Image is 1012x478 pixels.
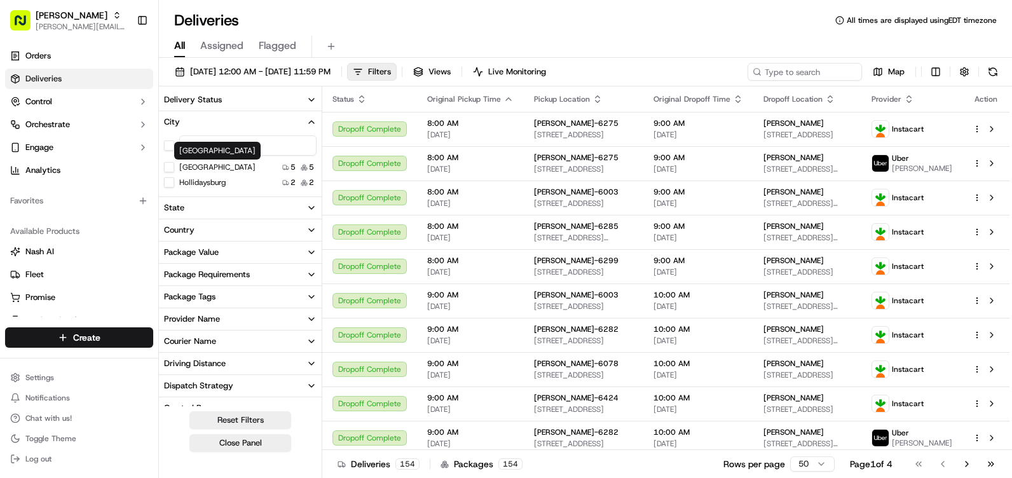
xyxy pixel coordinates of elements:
[653,164,743,174] span: [DATE]
[159,197,322,219] button: State
[763,153,824,163] span: [PERSON_NAME]
[427,198,514,208] span: [DATE]
[763,290,824,300] span: [PERSON_NAME]
[427,153,514,163] span: 8:00 AM
[43,121,209,134] div: Start new chat
[13,121,36,144] img: 1736555255976-a54dd68f-1ca7-489b-9aae-adbdc363a1c4
[5,114,153,135] button: Orchestrate
[102,179,209,202] a: 💻API Documentation
[25,292,55,303] span: Promise
[763,118,824,128] span: [PERSON_NAME]
[763,358,824,369] span: [PERSON_NAME]
[159,89,322,111] button: Delivery Status
[427,336,514,346] span: [DATE]
[190,66,331,78] span: [DATE] 12:00 AM - [DATE] 11:59 PM
[427,427,514,437] span: 9:00 AM
[164,313,220,325] div: Provider Name
[164,247,219,258] div: Package Value
[189,434,291,452] button: Close Panel
[25,372,54,383] span: Settings
[5,160,153,181] a: Analytics
[653,324,743,334] span: 10:00 AM
[126,215,154,225] span: Pylon
[428,66,451,78] span: Views
[159,397,322,419] button: Created By
[338,458,420,470] div: Deliveries
[872,121,889,137] img: profile_instacart_ahold_partner.png
[5,450,153,468] button: Log out
[534,118,619,128] span: [PERSON_NAME]-6275
[179,177,226,188] label: Hollidaysburg
[13,186,23,196] div: 📗
[763,439,851,449] span: [STREET_ADDRESS][PERSON_NAME]
[763,94,823,104] span: Dropoff Location
[653,187,743,197] span: 9:00 AM
[653,233,743,243] span: [DATE]
[347,63,397,81] button: Filters
[763,427,824,437] span: [PERSON_NAME]
[653,439,743,449] span: [DATE]
[892,227,924,237] span: Instacart
[159,242,322,263] button: Package Value
[427,290,514,300] span: 9:00 AM
[872,189,889,206] img: profile_instacart_ahold_partner.png
[25,315,86,326] span: Product Catalog
[427,221,514,231] span: 8:00 AM
[534,267,633,277] span: [STREET_ADDRESS]
[10,292,148,303] a: Promise
[534,164,633,174] span: [STREET_ADDRESS]
[534,324,619,334] span: [PERSON_NAME]-6282
[723,458,785,470] p: Rows per page
[653,94,730,104] span: Original Dropoff Time
[534,439,633,449] span: [STREET_ADDRESS]
[10,246,148,257] a: Nash AI
[407,63,456,81] button: Views
[872,430,889,446] img: profile_uber_ahold_partner.png
[25,96,52,107] span: Control
[653,427,743,437] span: 10:00 AM
[25,184,97,197] span: Knowledge Base
[5,327,153,348] button: Create
[534,187,619,197] span: [PERSON_NAME]-6003
[892,163,952,174] span: [PERSON_NAME]
[534,404,633,414] span: [STREET_ADDRESS]
[291,162,296,172] span: 5
[872,395,889,412] img: profile_instacart_ahold_partner.png
[872,94,901,104] span: Provider
[5,264,153,285] button: Fleet
[441,458,523,470] div: Packages
[763,130,851,140] span: [STREET_ADDRESS]
[159,308,322,330] button: Provider Name
[159,219,322,241] button: Country
[872,292,889,309] img: profile_instacart_ahold_partner.png
[25,246,54,257] span: Nash AI
[427,233,514,243] span: [DATE]
[653,301,743,311] span: [DATE]
[872,258,889,275] img: profile_instacart_ahold_partner.png
[8,179,102,202] a: 📗Knowledge Base
[36,22,126,32] button: [PERSON_NAME][EMAIL_ADDRESS][PERSON_NAME][DOMAIN_NAME]
[653,267,743,277] span: [DATE]
[216,125,231,140] button: Start new chat
[5,221,153,242] div: Available Products
[25,454,51,464] span: Log out
[291,177,296,188] span: 2
[653,256,743,266] span: 9:00 AM
[25,393,70,403] span: Notifications
[13,51,231,71] p: Welcome 👋
[368,66,391,78] span: Filters
[13,13,38,38] img: Nash
[892,330,924,340] span: Instacart
[5,409,153,427] button: Chat with us!
[5,430,153,447] button: Toggle Theme
[25,119,70,130] span: Orchestrate
[164,224,195,236] div: Country
[427,358,514,369] span: 9:00 AM
[892,399,924,409] span: Instacart
[169,63,336,81] button: [DATE] 12:00 AM - [DATE] 11:59 PM
[5,242,153,262] button: Nash AI
[763,256,824,266] span: [PERSON_NAME]
[534,427,619,437] span: [PERSON_NAME]-6282
[653,336,743,346] span: [DATE]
